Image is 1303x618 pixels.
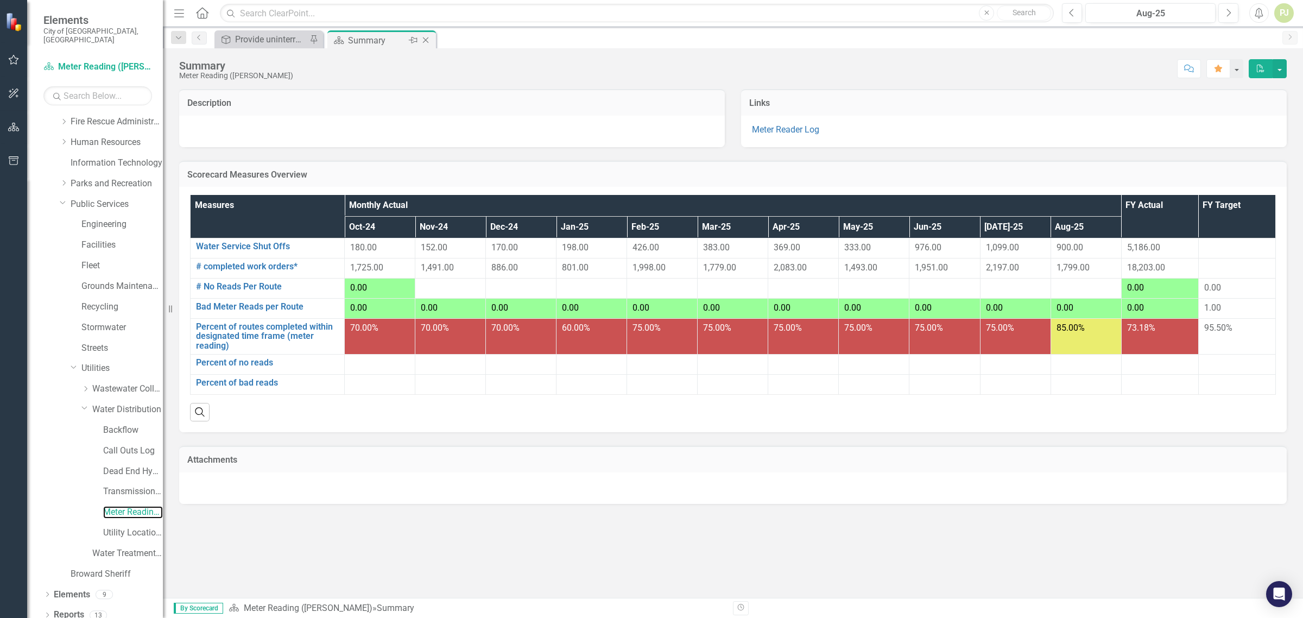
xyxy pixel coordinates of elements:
span: 95.50% [1204,323,1232,333]
button: Search [997,5,1051,21]
a: Water Service Shut Offs [196,242,339,251]
span: 2,083.00 [774,262,807,273]
img: ClearPoint Strategy [5,12,24,31]
span: 0.00 [350,302,367,313]
span: 1,951.00 [915,262,948,273]
a: Parks and Recreation [71,178,163,190]
span: 1,799.00 [1057,262,1090,273]
h3: Attachments [187,455,1279,465]
span: 70.00% [350,323,378,333]
a: Dead End Hydrant Flushing Log [103,465,163,478]
a: # completed work orders* [196,262,339,272]
span: 0.00 [1057,302,1073,313]
td: Double-Click to Edit Right Click for Context Menu [191,238,345,258]
span: 75.00% [844,323,872,333]
h3: Links [749,98,1279,108]
input: Search ClearPoint... [220,4,1054,23]
input: Search Below... [43,86,152,105]
span: 0.00 [491,302,508,313]
span: 75.00% [632,323,661,333]
td: Double-Click to Edit Right Click for Context Menu [191,374,345,394]
a: Information Technology [71,157,163,169]
div: Provide uninterrupted delivery of potable water to residents [235,33,307,46]
small: City of [GEOGRAPHIC_DATA], [GEOGRAPHIC_DATA] [43,27,152,45]
span: 0.00 [703,302,720,313]
span: 1,493.00 [844,262,877,273]
span: 0.00 [774,302,790,313]
a: Engineering [81,218,163,231]
button: PJ [1274,3,1294,23]
h3: Description [187,98,717,108]
span: 5,186.00 [1127,242,1160,253]
a: Meter Reading ([PERSON_NAME]) [244,603,372,613]
span: 75.00% [774,323,802,333]
span: 886.00 [491,262,518,273]
a: Public Services [71,198,163,211]
span: 976.00 [915,242,941,253]
div: Meter Reading ([PERSON_NAME]) [179,72,293,80]
div: 9 [96,590,113,599]
span: 70.00% [421,323,449,333]
button: Aug-25 [1085,3,1216,23]
span: 170.00 [491,242,518,253]
a: Facilities [81,239,163,251]
span: 1,725.00 [350,262,383,273]
a: Meter Reading ([PERSON_NAME]) [103,506,163,519]
span: Elements [43,14,152,27]
span: 0.00 [562,302,579,313]
a: Recycling [81,301,163,313]
span: 152.00 [421,242,447,253]
a: Backflow [103,424,163,437]
span: By Scorecard [174,603,223,614]
a: Water Distribution [92,403,163,416]
a: Stormwater [81,321,163,334]
span: 1,491.00 [421,262,454,273]
span: 75.00% [703,323,731,333]
a: Streets [81,342,163,355]
a: Grounds Maintenance [81,280,163,293]
span: 0.00 [1127,302,1144,313]
a: Percent of bad reads [196,378,339,388]
span: 369.00 [774,242,800,253]
span: 900.00 [1057,242,1083,253]
td: Double-Click to Edit Right Click for Context Menu [191,354,345,374]
span: 0.00 [1127,282,1144,293]
span: 0.00 [915,302,932,313]
span: 180.00 [350,242,377,253]
a: Water Treatment Plant [92,547,163,560]
td: Double-Click to Edit Right Click for Context Menu [191,278,345,298]
span: 73.18% [1127,323,1155,333]
span: 60.00% [562,323,590,333]
span: 0.00 [421,302,438,313]
div: Open Intercom Messenger [1266,581,1292,607]
a: Broward Sheriff [71,568,163,581]
a: Transmission and Distribution [103,485,163,498]
span: 75.00% [986,323,1014,333]
span: 75.00% [915,323,943,333]
h3: Scorecard Measures Overview [187,170,1279,180]
a: Elements [54,589,90,601]
span: 1,779.00 [703,262,736,273]
span: Search [1013,8,1036,17]
span: 0.00 [844,302,861,313]
a: # No Reads Per Route [196,282,339,292]
a: Utility Location Requests [103,527,163,539]
a: Percent of routes completed within designated time frame (meter reading) [196,322,339,351]
td: Double-Click to Edit Right Click for Context Menu [191,298,345,318]
span: 801.00 [562,262,589,273]
div: Summary [377,603,414,613]
td: Double-Click to Edit Right Click for Context Menu [191,318,345,354]
a: Bad Meter Reads per Route [196,302,339,312]
a: Call Outs Log [103,445,163,457]
a: Human Resources [71,136,163,149]
span: 1.00 [1204,302,1221,313]
a: Provide uninterrupted delivery of potable water to residents [217,33,307,46]
span: 333.00 [844,242,871,253]
span: 198.00 [562,242,589,253]
span: 0.00 [350,282,367,293]
span: 383.00 [703,242,730,253]
span: 1,998.00 [632,262,666,273]
span: 0.00 [1204,282,1221,293]
div: Summary [348,34,406,47]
